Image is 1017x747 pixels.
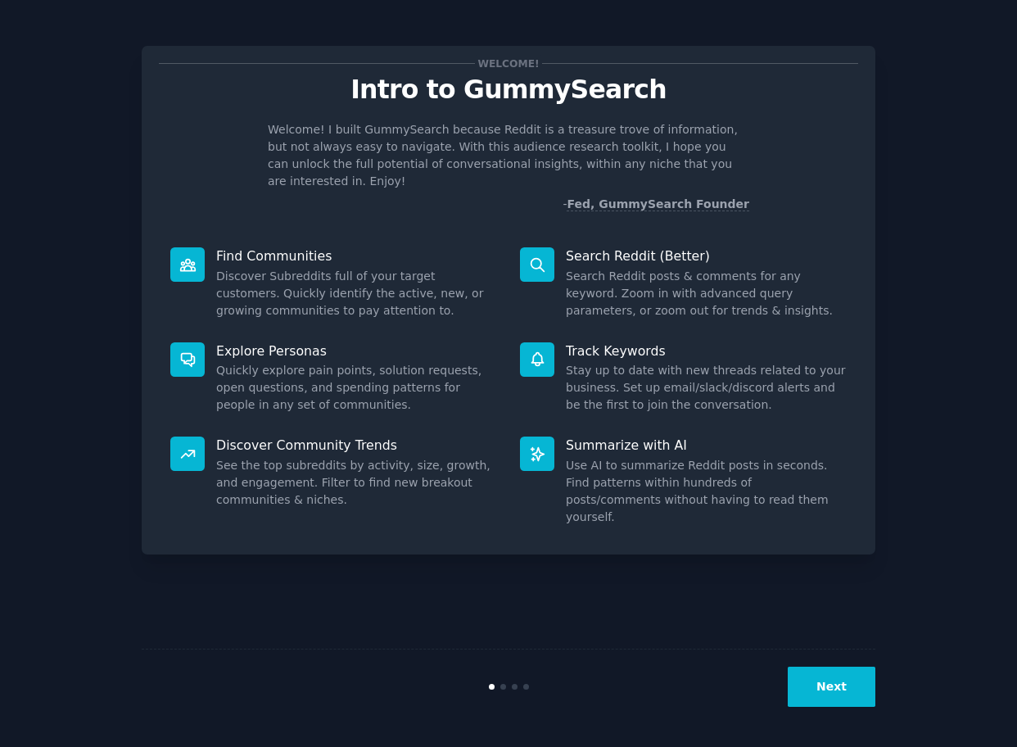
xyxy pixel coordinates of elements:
[216,342,497,360] p: Explore Personas
[216,457,497,509] dd: See the top subreddits by activity, size, growth, and engagement. Filter to find new breakout com...
[566,457,847,526] dd: Use AI to summarize Reddit posts in seconds. Find patterns within hundreds of posts/comments with...
[566,437,847,454] p: Summarize with AI
[216,247,497,265] p: Find Communities
[216,437,497,454] p: Discover Community Trends
[563,196,749,213] div: -
[566,268,847,319] dd: Search Reddit posts & comments for any keyword. Zoom in with advanced query parameters, or zoom o...
[268,121,749,190] p: Welcome! I built GummySearch because Reddit is a treasure trove of information, but not always ea...
[566,362,847,414] dd: Stay up to date with new threads related to your business. Set up email/slack/discord alerts and ...
[475,55,542,72] span: Welcome!
[566,342,847,360] p: Track Keywords
[788,667,875,707] button: Next
[216,362,497,414] dd: Quickly explore pain points, solution requests, open questions, and spending patterns for people ...
[159,75,858,104] p: Intro to GummySearch
[567,197,749,211] a: Fed, GummySearch Founder
[566,247,847,265] p: Search Reddit (Better)
[216,268,497,319] dd: Discover Subreddits full of your target customers. Quickly identify the active, new, or growing c...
